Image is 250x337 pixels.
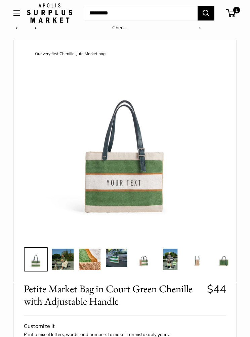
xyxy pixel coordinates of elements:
[84,6,198,20] input: Search...
[105,247,129,268] a: description_Part of our original Chenille Collection
[78,247,102,271] a: description_A close up of our first Chenille Jute Market Bag
[207,282,226,295] span: $44
[212,247,236,271] a: description_Stamp of authenticity printed on the back
[227,9,235,17] a: 1
[160,249,181,270] img: Petite Market Bag in Court Green Chenille with Adjustable Handle
[196,16,234,31] a: Next
[24,247,48,271] a: description_Our very first Chenille-Jute Market bag
[133,249,154,270] img: Petite Market Bag in Court Green Chenille with Adjustable Handle
[233,7,240,13] span: 1
[131,247,156,271] a: Petite Market Bag in Court Green Chenille with Adjustable Handle
[24,321,226,331] div: Customize It
[79,249,100,270] img: description_A close up of our first Chenille Jute Market Bag
[185,247,209,271] a: Petite Market Bag in Court Green Chenille with Adjustable Handle
[158,247,182,271] a: Petite Market Bag in Court Green Chenille with Adjustable Handle
[52,249,74,270] img: description_Adjustable Handles for whatever mood you are in
[32,49,109,58] div: Our very first Chenille-Jute Market bag
[112,16,184,31] span: Petite Market Bag in Court Green Chen...
[24,283,202,307] span: Petite Market Bag in Court Green Chenille with Adjustable Handle
[25,249,47,270] img: description_Our very first Chenille-Jute Market bag
[186,249,208,270] img: Petite Market Bag in Court Green Chenille with Adjustable Handle
[198,6,214,20] button: Search
[106,249,127,267] img: description_Part of our original Chenille Collection
[27,3,72,23] img: Apolis: Surplus Market
[13,10,20,16] button: Open menu
[29,47,221,239] img: description_Our very first Chenille-Jute Market bag
[51,247,75,271] a: description_Adjustable Handles for whatever mood you are in
[213,249,235,270] img: description_Stamp of authenticity printed on the back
